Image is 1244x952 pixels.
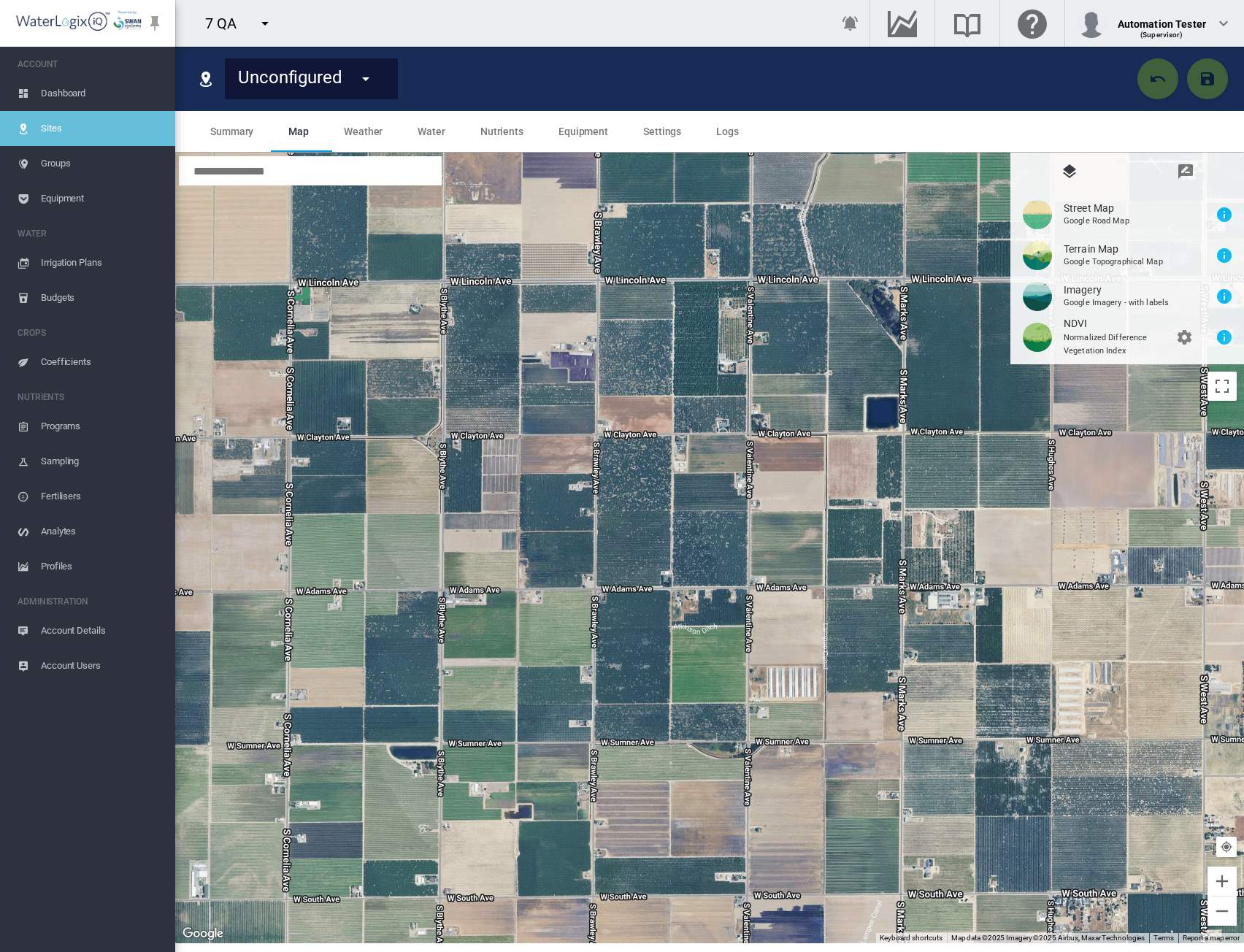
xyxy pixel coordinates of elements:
span: Logs [716,126,739,137]
button: Layer information [1210,200,1239,229]
span: Analytes [41,514,164,549]
md-icon: icon-chevron-down [1215,15,1232,32]
span: Budgets [41,280,164,315]
button: icon-menu-down [250,9,280,38]
button: Click to go to list of Sites [191,64,220,93]
md-icon: icon-information [1216,247,1233,264]
span: Map data ©2025 Imagery ©2025 Airbus, Maxar Technologies [951,934,1145,942]
button: Layer information [1210,282,1239,311]
button: Cancel Changes [1137,58,1178,99]
img: profile.jpg [1077,9,1106,38]
span: Weather [344,126,383,137]
span: Account Users [41,648,164,683]
span: Sites [41,111,164,146]
md-icon: icon-information [1216,329,1233,346]
span: Dashboard [41,76,164,111]
button: Terrain Map Google Topographical Map Layer information [1011,235,1243,276]
img: Google [179,924,227,943]
span: (Supervisor) [1140,31,1183,39]
button: Layer information [1210,323,1239,352]
md-tab-item: Map Layer Control [1011,153,1127,188]
div: 7 QA [205,13,250,34]
span: NUTRIENTS [18,385,164,409]
span: ADMINISTRATION [18,590,164,613]
a: Terms [1153,934,1174,942]
md-icon: Search the knowledge base [950,15,985,32]
span: Equipment [558,126,608,137]
md-icon: icon-menu-down [357,70,375,88]
span: Coefficients [41,345,164,380]
img: waterlogixlogo.png [15,5,146,35]
button: Street Map Google Road Map Layer information [1011,194,1243,235]
span: Profiles [41,549,164,584]
md-tab-content: Map Layer Control [1011,188,1243,364]
button: Keyboard shortcuts [880,933,942,943]
div: Automation Tester [1118,11,1206,26]
button: Zoom in [1207,867,1237,896]
button: Toggle fullscreen view [1207,372,1237,401]
span: Groups [41,146,164,181]
md-icon: icon-bell-ring [842,15,859,32]
md-icon: Click here for help [1015,15,1050,32]
button: icon-bell-ring [836,9,865,38]
md-icon: Go to the Data Hub [885,15,920,32]
span: CROPS [18,321,164,345]
button: Layer settings [1170,323,1199,352]
span: Water [418,126,445,137]
span: Map [288,126,309,137]
button: Layer information [1210,241,1239,270]
span: Fertilisers [41,479,164,514]
md-icon: icon-menu-down [256,15,274,32]
md-icon: icon-undo [1149,70,1167,88]
span: Account Details [41,613,164,648]
span: Programs [41,409,164,444]
a: Report a map error [1183,934,1240,942]
span: Settings [643,126,681,137]
button: Save Changes [1187,58,1228,99]
button: Your Location [1216,837,1237,857]
md-icon: icon-layers [1061,163,1078,180]
button: Zoom out [1207,897,1237,926]
md-tab-item: Drawing Manager [1127,153,1243,188]
span: Summary [210,126,253,137]
button: Imagery Google Imagery - with labels Layer information [1011,276,1243,317]
md-icon: icon-map-marker-radius [197,70,215,88]
span: Sampling [41,444,164,479]
span: Irrigation Plans [41,245,164,280]
span: Equipment [41,181,164,216]
md-icon: icon-cog [1175,329,1193,346]
md-icon: icon-information [1216,288,1233,305]
button: NDVI Normalized Difference Vegetation Index Layer settings Layer information [1011,317,1243,358]
button: icon-menu-down [351,64,380,93]
span: Nutrients [480,126,523,137]
span: Unconfigured [238,67,342,88]
md-icon: icon-content-save [1199,70,1216,88]
md-icon: icon-message-draw [1177,163,1194,180]
span: WATER [18,222,164,245]
md-icon: icon-information [1216,206,1233,223]
a: Open this area in Google Maps (opens a new window) [179,924,227,943]
span: ACCOUNT [18,53,164,76]
md-icon: icon-pin [146,15,164,32]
